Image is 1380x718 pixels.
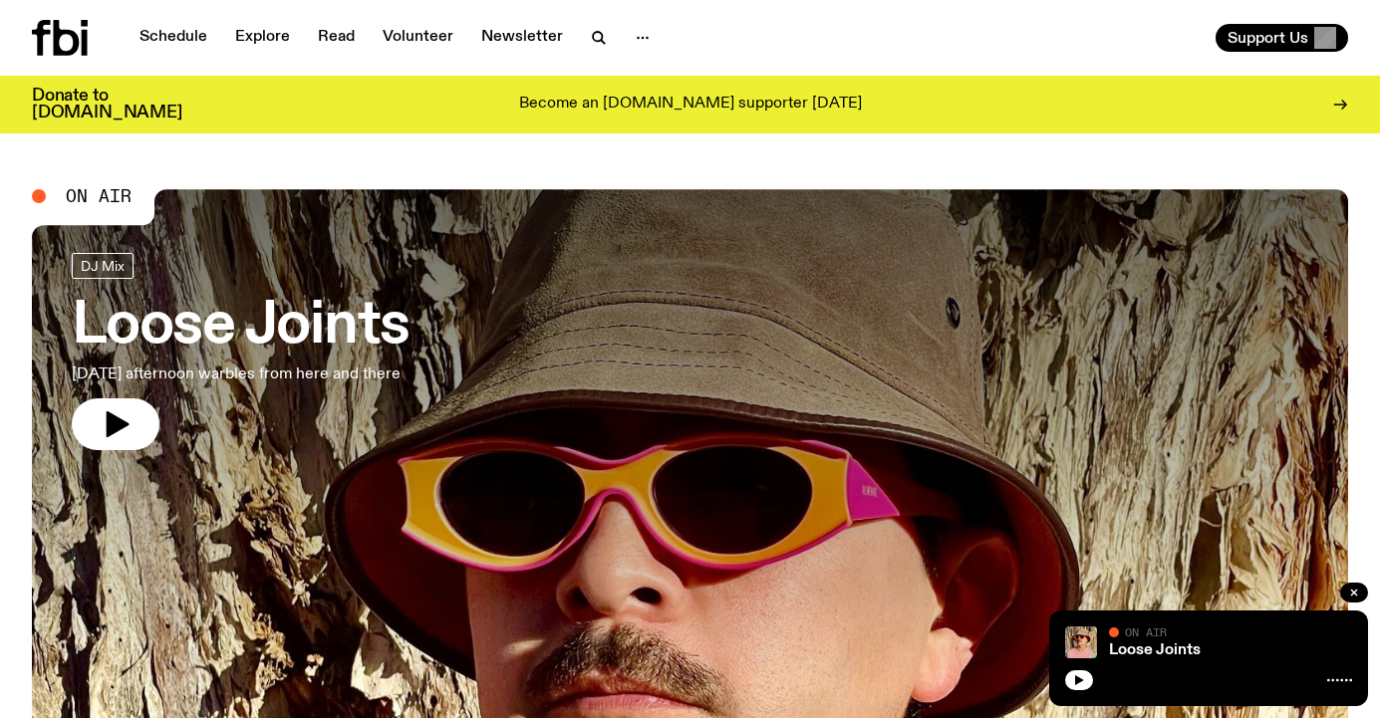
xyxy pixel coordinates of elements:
[72,253,134,279] a: DJ Mix
[306,24,367,52] a: Read
[72,299,410,355] h3: Loose Joints
[519,96,862,114] p: Become an [DOMAIN_NAME] supporter [DATE]
[72,253,410,450] a: Loose Joints[DATE] afternoon warbles from here and there
[1228,29,1308,47] span: Support Us
[1109,642,1201,658] a: Loose Joints
[72,362,410,386] p: [DATE] afternoon warbles from here and there
[81,258,125,273] span: DJ Mix
[223,24,302,52] a: Explore
[371,24,465,52] a: Volunteer
[1065,626,1097,658] img: Tyson stands in front of a paperbark tree wearing orange sunglasses, a suede bucket hat and a pin...
[1216,24,1348,52] button: Support Us
[1125,625,1167,638] span: On Air
[469,24,575,52] a: Newsletter
[66,187,132,205] span: On Air
[32,88,182,121] h3: Donate to [DOMAIN_NAME]
[128,24,219,52] a: Schedule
